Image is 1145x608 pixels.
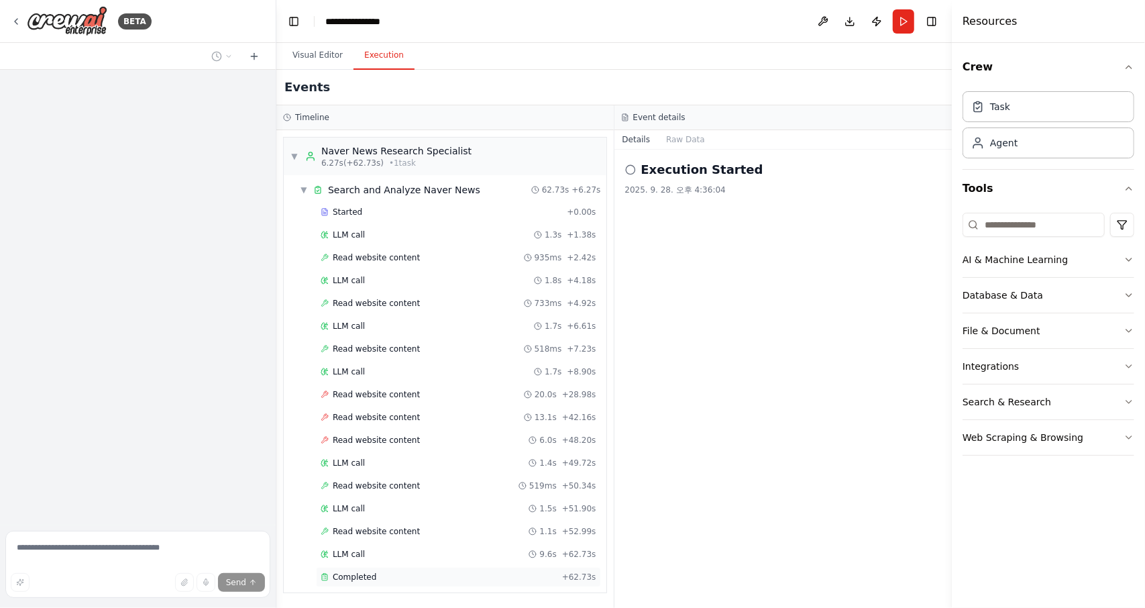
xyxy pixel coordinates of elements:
[333,298,420,309] span: Read website content
[333,230,365,240] span: LLM call
[963,253,1068,266] div: AI & Machine Learning
[625,185,942,195] div: 2025. 9. 28. 오후 4:36:04
[218,573,265,592] button: Send
[333,503,365,514] span: LLM call
[562,549,596,560] span: + 62.73s
[290,151,298,162] span: ▼
[284,12,303,31] button: Hide left sidebar
[545,275,561,286] span: 1.8s
[567,275,596,286] span: + 4.18s
[535,389,557,400] span: 20.0s
[328,183,480,197] span: Search and Analyze Naver News
[282,42,353,70] button: Visual Editor
[614,130,659,149] button: Details
[321,144,472,158] div: Naver News Research Specialist
[567,321,596,332] span: + 6.61s
[539,526,556,537] span: 1.1s
[529,480,557,491] span: 519ms
[333,549,365,560] span: LLM call
[284,78,330,97] h2: Events
[963,324,1040,338] div: File & Document
[641,160,763,179] h2: Execution Started
[963,385,1134,419] button: Search & Research
[567,344,596,354] span: + 7.23s
[333,252,420,263] span: Read website content
[562,458,596,468] span: + 49.72s
[963,289,1043,302] div: Database & Data
[535,298,562,309] span: 733ms
[333,207,362,217] span: Started
[658,130,713,149] button: Raw Data
[175,573,194,592] button: Upload files
[333,435,420,446] span: Read website content
[963,349,1134,384] button: Integrations
[567,366,596,377] span: + 8.90s
[990,100,1010,113] div: Task
[562,389,596,400] span: + 28.98s
[300,185,308,195] span: ▼
[567,230,596,240] span: + 1.38s
[539,549,556,560] span: 9.6s
[27,6,107,36] img: Logo
[963,278,1134,313] button: Database & Data
[11,573,30,592] button: Improve this prompt
[562,412,596,423] span: + 42.16s
[545,321,561,332] span: 1.7s
[963,242,1134,277] button: AI & Machine Learning
[535,252,562,263] span: 935ms
[571,185,600,195] span: + 6.27s
[562,503,596,514] span: + 51.90s
[333,412,420,423] span: Read website content
[562,526,596,537] span: + 52.99s
[963,431,1083,444] div: Web Scraping & Browsing
[118,13,152,30] div: BETA
[539,435,556,446] span: 6.0s
[545,230,561,240] span: 1.3s
[963,48,1134,86] button: Crew
[963,395,1051,409] div: Search & Research
[963,313,1134,348] button: File & Document
[922,12,941,31] button: Hide right sidebar
[535,412,557,423] span: 13.1s
[633,112,686,123] h3: Event details
[567,252,596,263] span: + 2.42s
[562,572,596,582] span: + 62.73s
[333,480,420,491] span: Read website content
[206,48,238,64] button: Switch to previous chat
[535,344,562,354] span: 518ms
[226,577,246,588] span: Send
[545,366,561,377] span: 1.7s
[542,185,569,195] span: 62.73s
[562,435,596,446] span: + 48.20s
[567,298,596,309] span: + 4.92s
[295,112,329,123] h3: Timeline
[197,573,215,592] button: Click to speak your automation idea
[539,503,556,514] span: 1.5s
[333,275,365,286] span: LLM call
[321,158,384,168] span: 6.27s (+62.73s)
[562,480,596,491] span: + 50.34s
[963,86,1134,169] div: Crew
[333,572,376,582] span: Completed
[963,170,1134,207] button: Tools
[990,136,1018,150] div: Agent
[353,42,415,70] button: Execution
[567,207,596,217] span: + 0.00s
[963,360,1019,373] div: Integrations
[333,526,420,537] span: Read website content
[333,321,365,332] span: LLM call
[333,366,365,377] span: LLM call
[333,344,420,354] span: Read website content
[539,458,556,468] span: 1.4s
[963,207,1134,466] div: Tools
[333,458,365,468] span: LLM call
[243,48,265,64] button: Start a new chat
[325,15,392,28] nav: breadcrumb
[389,158,416,168] span: • 1 task
[333,389,420,400] span: Read website content
[963,420,1134,455] button: Web Scraping & Browsing
[963,13,1018,30] h4: Resources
